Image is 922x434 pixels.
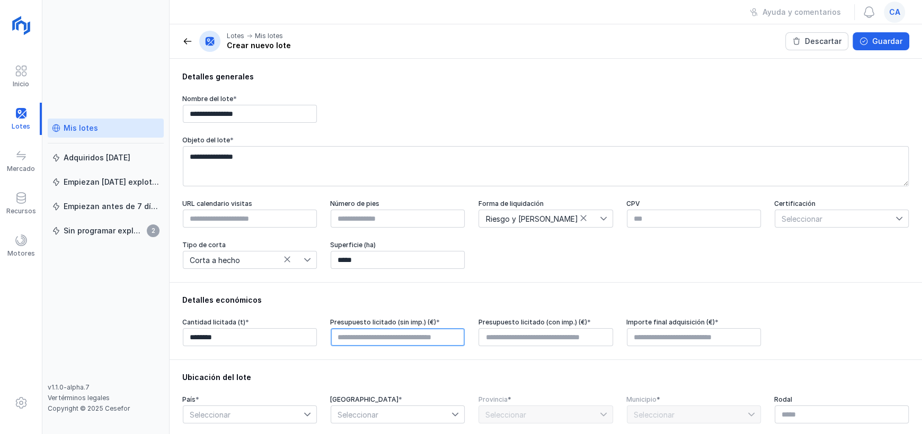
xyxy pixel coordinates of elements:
div: Tipo de corta [182,241,317,249]
div: Ubicación del lote [182,372,909,383]
a: Empiezan antes de 7 días [48,197,164,216]
button: Ayuda y comentarios [743,3,848,21]
div: Objeto del lote [182,136,909,144]
div: Empiezan antes de 7 días [64,201,159,212]
span: Seleccionar [331,406,451,423]
div: Motores [7,249,35,258]
a: Sin programar explotación2 [48,221,164,240]
div: Mis lotes [64,123,98,133]
div: Inicio [13,80,29,88]
div: Guardar [872,36,902,47]
img: logoRight.svg [8,12,34,39]
div: Detalles económicos [182,295,909,305]
a: Ver términos legales [48,394,110,402]
a: Empiezan [DATE] explotación [48,173,164,192]
div: Detalles generales [182,71,909,82]
div: Municipio [626,395,761,404]
div: Nombre del lote [182,95,317,103]
div: Certificación [774,200,909,208]
button: Descartar [785,32,848,50]
div: Superficie (ha) [330,241,465,249]
span: Corta a hecho [183,251,304,268]
div: Provincia [478,395,613,404]
span: ca [889,7,900,17]
span: Riesgo y ventura [479,210,599,227]
div: Sin programar explotación [64,225,144,236]
button: Guardar [853,32,909,50]
div: Lotes [227,32,244,40]
div: Recursos [6,207,36,215]
div: v1.1.0-alpha.7 [48,383,164,392]
a: Mis lotes [48,119,164,138]
div: Empiezan [DATE] explotación [64,177,159,187]
div: Mis lotes [255,32,283,40]
div: [GEOGRAPHIC_DATA] [330,395,465,404]
a: Adquiridos [DATE] [48,148,164,167]
div: Adquiridos [DATE] [64,152,130,163]
div: Número de pies [330,200,465,208]
div: URL calendario visitas [182,200,317,208]
div: Rodal [774,395,909,404]
span: 2 [147,224,159,237]
div: Importe final adquisición (€) [626,318,761,327]
div: Mercado [7,165,35,173]
div: Descartar [805,36,841,47]
div: CPV [626,200,761,208]
div: Presupuesto licitado (con imp.) (€) [478,318,613,327]
div: Forma de liquidación [478,200,613,208]
div: País [182,395,317,404]
span: Seleccionar [183,406,304,423]
div: Cantidad licitada (t) [182,318,317,327]
div: Crear nuevo lote [227,40,291,51]
span: Seleccionar [775,210,896,227]
div: Copyright © 2025 Cesefor [48,404,164,413]
div: Presupuesto licitado (sin imp.) (€) [330,318,465,327]
div: Ayuda y comentarios [763,7,841,17]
